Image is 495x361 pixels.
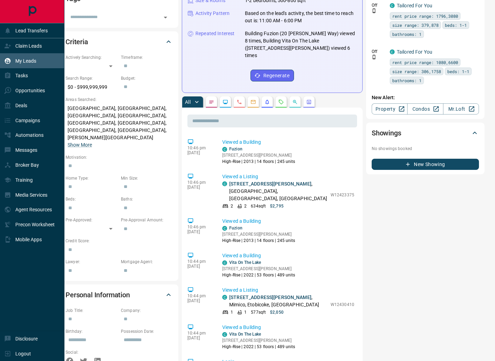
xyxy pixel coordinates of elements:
p: Pre-Approval Amount: [121,217,173,223]
p: [GEOGRAPHIC_DATA], [GEOGRAPHIC_DATA], [GEOGRAPHIC_DATA], [GEOGRAPHIC_DATA], [GEOGRAPHIC_DATA], [G... [65,103,173,151]
p: Areas Searched: [65,96,173,103]
div: Personal Information [65,287,173,303]
p: Timeframe: [121,54,173,61]
p: 10:46 pm [187,146,212,150]
p: High-Rise | 2013 | 14 floors | 245 units [222,158,295,165]
span: beds: 1-1 [445,22,467,29]
div: Showings [372,125,479,141]
p: Based on the lead's activity, the best time to reach out is: 11:00 AM - 6:00 PM [245,10,357,24]
p: [DATE] [187,298,212,303]
button: Open [161,13,170,22]
p: Viewed a Building [222,252,354,259]
svg: Requests [278,99,284,105]
a: [STREET_ADDRESS][PERSON_NAME] [229,181,311,187]
p: 577 sqft [251,309,266,315]
p: No showings booked [372,146,479,152]
p: Off [372,48,386,55]
p: , [GEOGRAPHIC_DATA], [GEOGRAPHIC_DATA], [GEOGRAPHIC_DATA] [229,180,327,202]
p: [STREET_ADDRESS][PERSON_NAME] [222,266,295,272]
p: Viewed a Listing [222,173,354,180]
svg: Opportunities [292,99,298,105]
p: [DATE] [187,185,212,190]
h2: Personal Information [65,289,130,300]
p: Viewed a Building [222,324,354,331]
p: 10:44 pm [187,259,212,264]
p: 10:44 pm [187,331,212,336]
a: [STREET_ADDRESS][PERSON_NAME] [229,295,311,300]
span: beds: 1-1 [447,68,469,75]
p: Motivation: [65,154,173,160]
svg: Agent Actions [306,99,312,105]
span: rent price range: 1080,6600 [392,59,458,66]
input: Choose date [121,335,168,346]
a: Condos [407,103,443,115]
h2: Criteria [65,36,88,47]
p: Repeated Interest [195,30,234,37]
span: rent price range: 1796,3080 [392,13,458,19]
p: Lawyer: [65,259,117,265]
p: Pre-Approved: [65,217,117,223]
p: Viewed a Listing [222,287,354,294]
p: 1 [244,309,247,315]
p: Activity Pattern [195,10,230,17]
p: High-Rise | 2022 | 53 floors | 489 units [222,272,295,278]
div: condos.ca [222,226,227,231]
div: Criteria [65,33,173,50]
a: Tailored For You [397,49,432,55]
p: New Alert: [372,94,479,101]
p: Actively Searching: [65,54,117,61]
p: Birthday: [65,328,117,335]
p: Viewed a Building [222,218,354,225]
p: $2,795 [270,203,284,209]
p: [DATE] [187,336,212,340]
p: [DATE] [187,229,212,234]
p: W12423375 [331,192,354,198]
div: condos.ca [222,260,227,265]
button: New Showing [372,159,479,170]
div: condos.ca [390,3,395,8]
p: , Mimico, Etobicoke, [GEOGRAPHIC_DATA] [229,294,327,308]
p: [STREET_ADDRESS][PERSON_NAME] [222,152,295,158]
p: Company: [121,307,173,314]
p: High-Rise | 2022 | 53 floors | 489 units [222,344,295,350]
span: size range: 306,1758 [392,68,441,75]
p: Search Range: [65,75,117,81]
p: Home Type: [65,175,117,181]
svg: Push Notification Only [372,8,377,13]
svg: Listing Alerts [264,99,270,105]
div: condos.ca [222,332,227,337]
p: 2 [244,203,247,209]
svg: Push Notification Only [372,55,377,60]
input: Choose date [65,335,113,346]
p: [STREET_ADDRESS][PERSON_NAME] [222,337,295,344]
p: Min Size: [121,175,173,181]
button: Show More [68,141,92,149]
p: 2 [231,203,233,209]
a: Property [372,103,408,115]
p: Possession Date: [121,328,173,335]
svg: Notes [209,99,214,105]
p: Mortgage Agent: [121,259,173,265]
svg: Lead Browsing Activity [223,99,228,105]
div: condos.ca [222,295,227,300]
svg: Emails [250,99,256,105]
p: [STREET_ADDRESS][PERSON_NAME] [222,231,295,237]
button: Regenerate [250,70,294,81]
p: 10:46 pm [187,225,212,229]
span: bathrooms: 1 [392,31,421,38]
a: Vita On The Lake [229,260,261,265]
p: Baths: [121,196,173,202]
a: Tailored For You [397,3,432,8]
p: 1 [231,309,233,315]
div: condos.ca [390,49,395,54]
svg: Calls [237,99,242,105]
p: W12430410 [331,301,354,308]
p: Credit Score: [65,238,173,244]
p: $2,050 [270,309,284,315]
p: Social: [65,349,117,355]
p: [DATE] [187,150,212,155]
span: size range: 379,878 [392,22,439,29]
p: 634 sqft [251,203,266,209]
a: Fuzion [229,226,242,230]
a: Vita On The Lake [229,332,261,337]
